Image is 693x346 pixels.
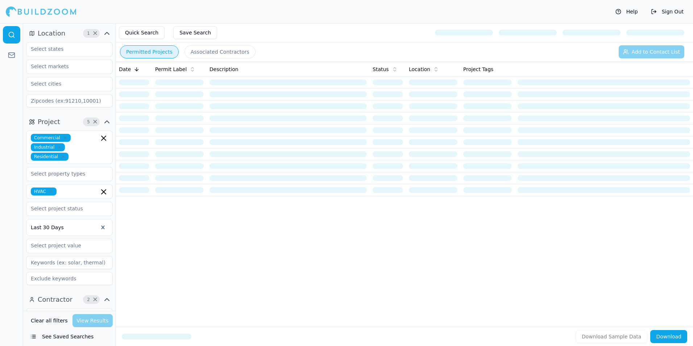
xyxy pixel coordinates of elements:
span: Project [38,117,60,127]
span: 2 [85,296,92,303]
span: Industrial [31,143,65,151]
span: Date [119,66,131,73]
span: Clear Location filters [92,32,98,35]
span: Commercial [31,134,71,142]
span: Status [373,66,389,73]
button: Save Search [173,26,217,39]
span: HVAC [31,188,57,195]
span: Clear Contractor filters [92,298,98,301]
input: Select project value [26,239,103,252]
input: Select project status [26,202,103,215]
input: Select cities [26,77,103,90]
span: Clear Project filters [92,120,98,124]
button: Download [650,330,687,343]
span: Residential [31,153,69,161]
input: Select states [26,42,103,55]
button: See Saved Searches [26,330,113,343]
input: Zipcodes (ex:91210,10001) [26,94,113,107]
span: Permit Label [155,66,187,73]
span: Location [38,28,65,38]
input: Select contractor type [26,309,103,322]
span: 1 [85,30,92,37]
span: Location [409,66,430,73]
button: Project5Clear Project filters [26,116,113,128]
button: Location1Clear Location filters [26,28,113,39]
input: Select property types [26,167,103,180]
button: Quick Search [119,26,165,39]
button: Contractor2Clear Contractor filters [26,294,113,305]
input: Exclude keywords [26,272,113,285]
input: Select markets [26,60,103,73]
button: Permitted Projects [120,45,179,58]
button: Help [612,6,642,17]
span: Contractor [38,294,72,305]
button: Associated Contractors [184,45,256,58]
span: Project Tags [463,66,493,73]
input: Keywords (ex: solar, thermal) [26,256,113,269]
button: Sign Out [647,6,687,17]
button: Clear all filters [29,314,70,327]
span: 5 [85,118,92,125]
span: Description [209,66,238,73]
